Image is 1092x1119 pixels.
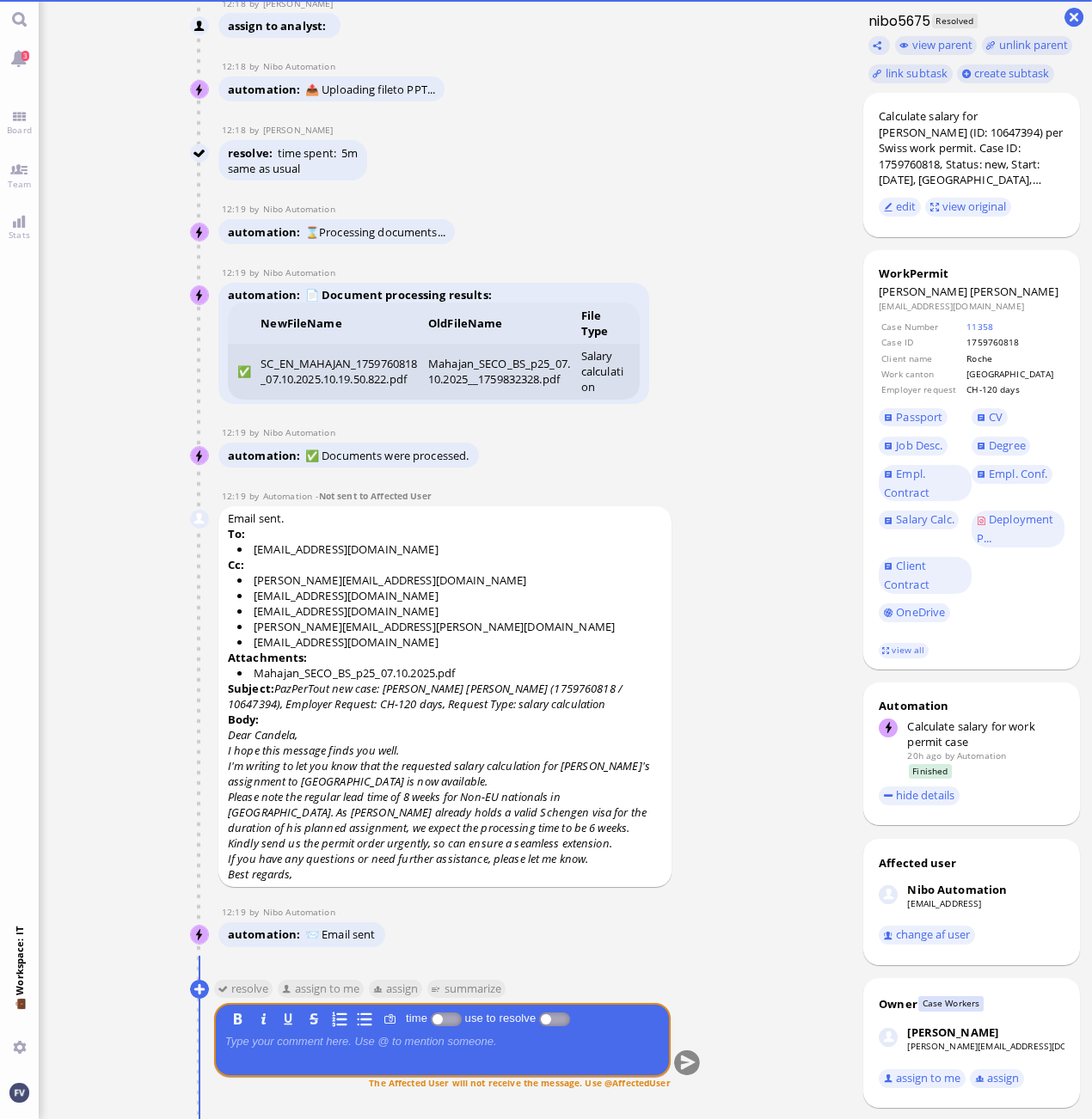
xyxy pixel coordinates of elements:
[21,51,29,61] span: 3
[228,926,305,942] span: automation
[423,303,576,343] th: OldFileName
[886,65,948,81] span: link subtask
[879,885,898,904] img: Nibo Automation
[222,490,249,502] span: 12:19
[222,426,249,438] span: 12:19
[237,619,662,634] li: [PERSON_NAME][EMAIL_ADDRESS][PERSON_NAME][DOMAIN_NAME]
[932,14,978,28] span: Resolved
[237,603,662,619] li: [EMAIL_ADDRESS][DOMAIN_NAME]
[190,510,209,529] img: Automation
[576,303,640,343] th: File Type
[423,344,576,400] td: Mahajan_SECO_BS_p25_07.10.2025__1759832328.pdf
[369,1076,670,1088] span: The Affected User will not receive the message. Use @AffectedUser
[972,465,1052,484] a: Empl. Conf.
[966,321,993,333] a: 11358
[228,1009,247,1028] button: B
[970,1069,1024,1088] button: assign
[222,60,249,72] span: 12:18
[228,287,305,303] span: automation
[879,511,959,529] a: Salary Calc.
[884,466,929,500] span: Empl. Contract
[222,266,249,278] span: 12:19
[879,108,1064,188] div: Calculate salary for [PERSON_NAME] (ID: 10647394) per Swiss work permit. Case ID: 1759760818, Sta...
[880,382,964,396] td: Employer request
[305,448,469,463] span: ✅ Documents were processed.
[305,287,492,303] strong: 📄 Document processing results:
[249,266,263,278] span: by
[896,437,942,453] span: Job Desc.
[256,344,424,400] td: SC_EN_MAHAJAN_1759760818_07.10.2025.10.19.50.822.pdf
[228,145,278,161] span: resolve
[228,758,662,789] p: I'm writing to let you know that the requested salary calculation for [PERSON_NAME]'s assignment ...
[319,490,432,502] span: Not sent to Affected User
[191,81,210,100] img: Nibo Automation
[368,979,422,998] button: assign
[970,284,1058,299] span: [PERSON_NAME]
[957,749,1006,761] span: automation@bluelakelegal.com
[879,300,1064,312] dd: [EMAIL_ADDRESS][DOMAIN_NAME]
[228,511,662,882] span: Email sent.
[879,408,948,427] a: Passport
[945,749,954,761] span: by
[228,344,256,400] td: ✅
[263,490,312,502] span: automation@bluelakelegal.com
[191,286,210,305] img: Nibo Automation
[879,198,921,217] button: edit
[263,203,335,215] span: automation@nibo.ai
[966,382,1063,396] td: CH-120 days
[191,447,210,466] img: Nibo Automation
[4,229,34,241] span: Stats
[228,526,245,541] strong: To:
[879,698,1064,713] div: Automation
[3,124,36,136] span: Board
[879,437,948,456] a: Job Desc.
[222,906,249,918] span: 12:19
[884,558,929,592] span: Client Contract
[907,749,942,761] span: 20h ago
[263,124,334,136] span: anand.pazhenkottil@bluelakelegal.com
[880,367,964,381] td: Work canton
[228,681,623,712] i: PazPerTout new case: [PERSON_NAME] [PERSON_NAME] (1759760818 / 10647394), Employer Request: CH-12...
[977,511,1054,546] span: Deployment P...
[228,224,305,240] span: automation
[228,851,662,866] p: If you have any questions or need further assistance, please let me know.
[341,145,358,161] span: 5m
[907,718,1064,749] div: Calculate salary for work permit case
[966,335,1063,349] td: 1759760818
[249,906,263,918] span: by
[191,926,210,945] img: Nibo Automation
[305,82,435,97] span: 📤 Uploading file to PPT...
[263,266,335,278] span: automation@nibo.ai
[966,352,1063,365] td: Roche
[538,1012,569,1024] p-inputswitch: use to resolve
[879,996,917,1012] div: Owner
[256,303,424,343] th: NewFileName
[879,557,972,594] a: Client Contract
[880,320,964,333] td: Case Number
[879,266,1064,281] div: WorkPermit
[957,64,1054,83] button: create subtask
[426,979,506,998] button: summarize
[918,996,983,1011] span: Case Workers
[305,926,376,942] span: 📨 Email sent
[228,161,358,176] p: same as usual
[263,426,335,438] span: automation@nibo.ai
[879,855,956,871] div: Affected user
[430,1012,461,1024] p-inputswitch: Log time spent
[989,437,1026,453] span: Degree
[868,36,891,55] button: Copy ticket nibo5675 link to clipboard
[263,60,335,72] span: automation@nibo.ai
[879,1028,898,1047] img: Anand Pazhenkottil
[228,650,308,665] strong: Attachments:
[909,764,952,779] span: Finished
[879,603,950,622] a: OneDrive
[972,408,1008,427] a: CV
[237,634,662,650] li: [EMAIL_ADDRESS][DOMAIN_NAME]
[879,926,975,945] button: change af user
[191,144,210,163] img: Anand Pazhenkottil
[237,665,662,681] li: Mahajan_SECO_BS_p25_07.10.2025.pdf
[879,465,972,502] a: Empl. Contract
[907,897,981,909] a: [EMAIL_ADDRESS]
[982,36,1073,55] button: unlink parent
[249,124,263,136] span: by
